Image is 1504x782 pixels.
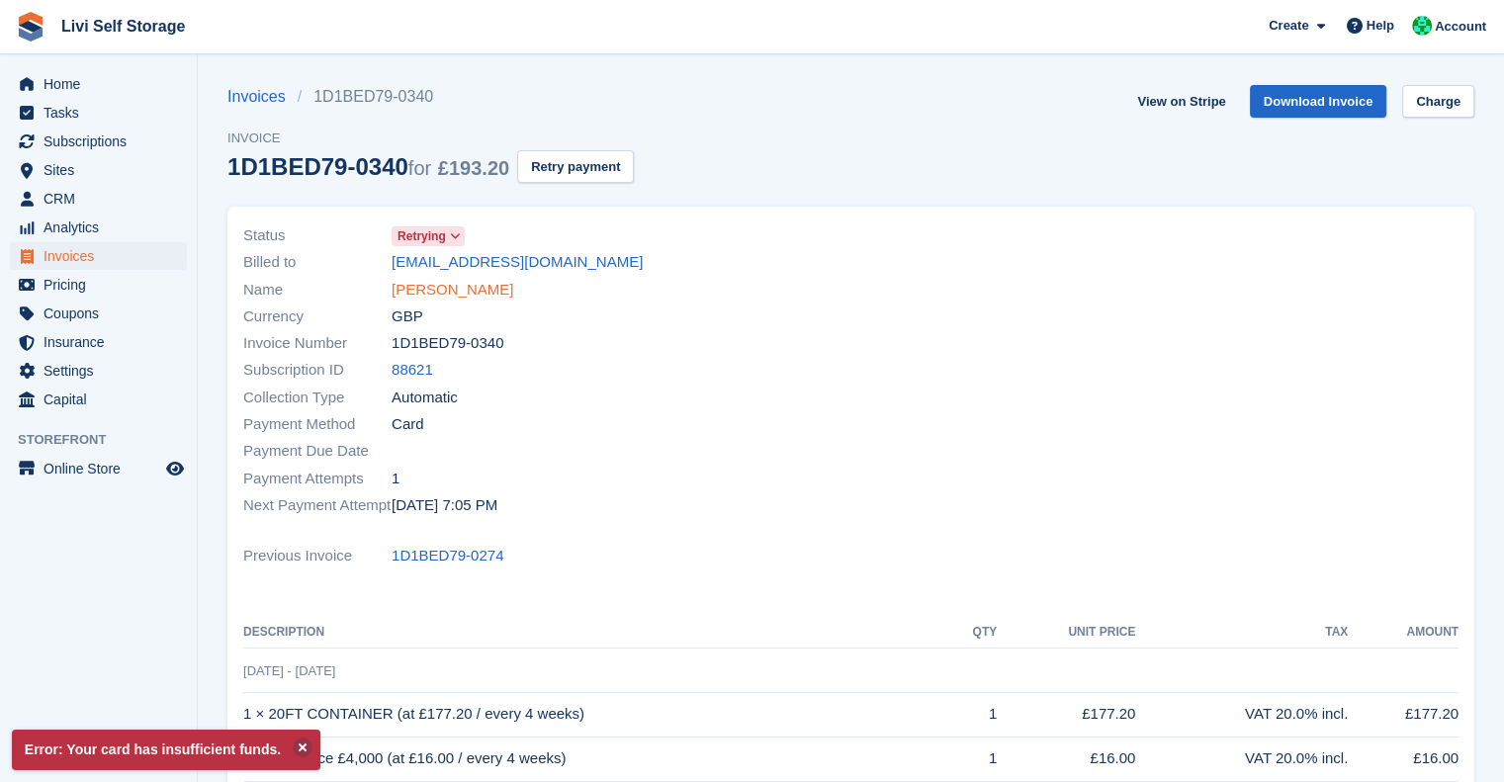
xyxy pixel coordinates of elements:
span: Create [1269,16,1308,36]
button: Retry payment [517,150,634,183]
span: Sites [44,156,162,184]
span: Subscription ID [243,359,392,382]
a: Preview store [163,457,187,480]
span: Automatic [392,387,458,409]
span: Insurance [44,328,162,356]
span: Invoice [227,129,634,148]
span: £193.20 [438,157,509,179]
span: 1 [392,468,399,490]
div: VAT 20.0% incl. [1135,747,1348,770]
span: Name [243,279,392,302]
span: Next Payment Attempt [243,494,392,517]
span: Pricing [44,271,162,299]
span: Coupons [44,300,162,327]
span: Online Store [44,455,162,482]
span: Billed to [243,251,392,274]
span: Subscriptions [44,128,162,155]
a: menu [10,455,187,482]
a: menu [10,99,187,127]
td: 1 [946,737,997,781]
span: Home [44,70,162,98]
a: menu [10,128,187,155]
span: Payment Attempts [243,468,392,490]
a: [PERSON_NAME] [392,279,513,302]
a: Retrying [392,224,465,247]
a: menu [10,271,187,299]
span: Retrying [398,227,446,245]
span: Status [243,224,392,247]
span: Collection Type [243,387,392,409]
a: Download Invoice [1250,85,1387,118]
div: 1D1BED79-0340 [227,153,509,180]
a: menu [10,185,187,213]
span: 1D1BED79-0340 [392,332,503,355]
span: [DATE] - [DATE] [243,663,335,678]
a: [EMAIL_ADDRESS][DOMAIN_NAME] [392,251,643,274]
a: Invoices [227,85,298,109]
td: £177.20 [997,692,1135,737]
a: menu [10,328,187,356]
th: Description [243,617,946,649]
a: 88621 [392,359,433,382]
nav: breadcrumbs [227,85,634,109]
span: Account [1435,17,1486,37]
span: Storefront [18,430,197,450]
a: menu [10,300,187,327]
a: menu [10,386,187,413]
span: Analytics [44,214,162,241]
th: QTY [946,617,997,649]
th: Tax [1135,617,1348,649]
td: £16.00 [1348,737,1459,781]
span: Previous Invoice [243,545,392,567]
td: 1 [946,692,997,737]
span: CRM [44,185,162,213]
a: menu [10,156,187,184]
a: menu [10,242,187,270]
span: for [408,157,431,179]
span: Invoices [44,242,162,270]
span: Capital [44,386,162,413]
span: Help [1367,16,1394,36]
a: View on Stripe [1129,85,1233,118]
td: 1 × 20FT CONTAINER (at £177.20 / every 4 weeks) [243,692,946,737]
img: Joe Robertson [1412,16,1432,36]
span: Card [392,413,424,436]
div: VAT 20.0% incl. [1135,703,1348,726]
span: Tasks [44,99,162,127]
span: Payment Due Date [243,440,392,463]
span: Settings [44,357,162,385]
td: 1 × Insurance £4,000 (at £16.00 / every 4 weeks) [243,737,946,781]
time: 2025-09-03 18:05:30 UTC [392,494,497,517]
a: menu [10,70,187,98]
p: Error: Your card has insufficient funds. [12,730,320,770]
span: GBP [392,305,423,328]
th: Amount [1348,617,1459,649]
a: menu [10,214,187,241]
td: £177.20 [1348,692,1459,737]
th: Unit Price [997,617,1135,649]
a: Charge [1402,85,1474,118]
span: Currency [243,305,392,328]
span: Payment Method [243,413,392,436]
a: menu [10,357,187,385]
a: Livi Self Storage [53,10,193,43]
a: 1D1BED79-0274 [392,545,503,567]
td: £16.00 [997,737,1135,781]
span: Invoice Number [243,332,392,355]
img: stora-icon-8386f47178a22dfd0bd8f6a31ec36ba5ce8667c1dd55bd0f319d3a0aa187defe.svg [16,12,45,42]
